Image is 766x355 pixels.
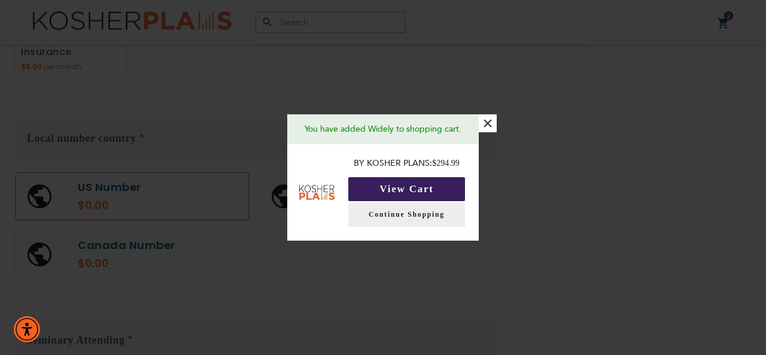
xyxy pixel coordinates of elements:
p: By Kosher Plans: [346,156,467,171]
a: Continue Shopping [348,203,465,227]
div: Accessibility Menu [14,316,40,342]
button: View Cart [348,177,465,201]
span: $294.99 [432,159,460,168]
p: You have added Widely to shopping cart. [296,123,470,135]
button: × [479,114,497,132]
